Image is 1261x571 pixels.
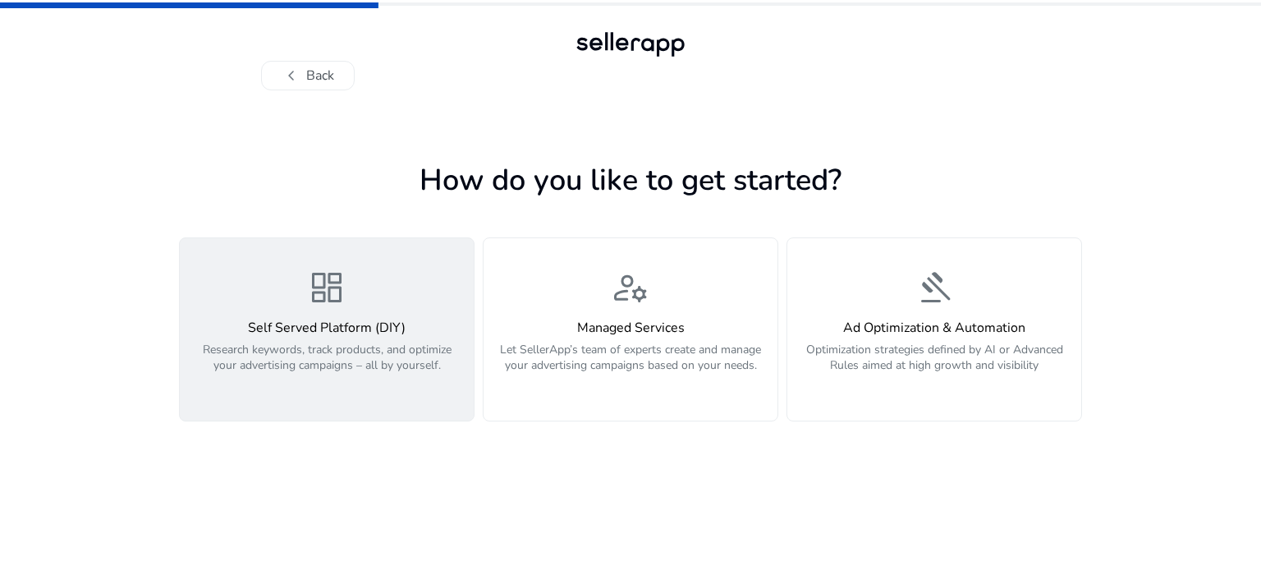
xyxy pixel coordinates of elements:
h4: Managed Services [493,320,768,336]
span: dashboard [307,268,346,307]
button: chevron_leftBack [261,61,355,90]
button: dashboardSelf Served Platform (DIY)Research keywords, track products, and optimize your advertisi... [179,237,475,421]
p: Research keywords, track products, and optimize your advertising campaigns – all by yourself. [190,342,464,391]
p: Optimization strategies defined by AI or Advanced Rules aimed at high growth and visibility [797,342,1071,391]
span: chevron_left [282,66,301,85]
p: Let SellerApp’s team of experts create and manage your advertising campaigns based on your needs. [493,342,768,391]
span: manage_accounts [611,268,650,307]
button: gavelAd Optimization & AutomationOptimization strategies defined by AI or Advanced Rules aimed at... [786,237,1082,421]
button: manage_accountsManaged ServicesLet SellerApp’s team of experts create and manage your advertising... [483,237,778,421]
h4: Self Served Platform (DIY) [190,320,464,336]
h4: Ad Optimization & Automation [797,320,1071,336]
span: gavel [915,268,954,307]
h1: How do you like to get started? [179,163,1082,198]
